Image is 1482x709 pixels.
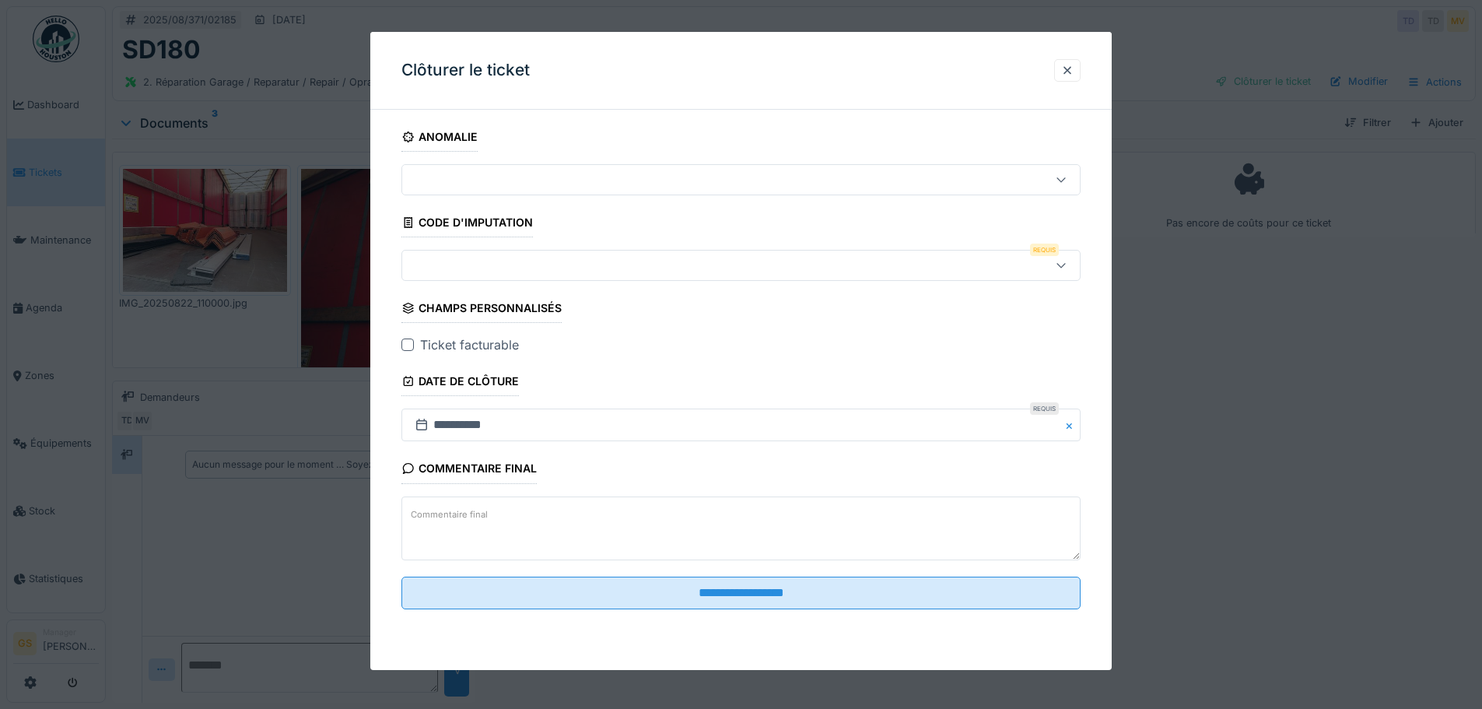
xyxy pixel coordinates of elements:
[401,297,562,323] div: Champs personnalisés
[401,125,478,152] div: Anomalie
[401,370,519,396] div: Date de clôture
[401,457,537,483] div: Commentaire final
[401,61,530,80] h3: Clôturer le ticket
[408,505,491,525] label: Commentaire final
[401,211,533,237] div: Code d'imputation
[1063,409,1081,441] button: Close
[420,335,519,354] div: Ticket facturable
[1030,402,1059,415] div: Requis
[1030,244,1059,256] div: Requis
